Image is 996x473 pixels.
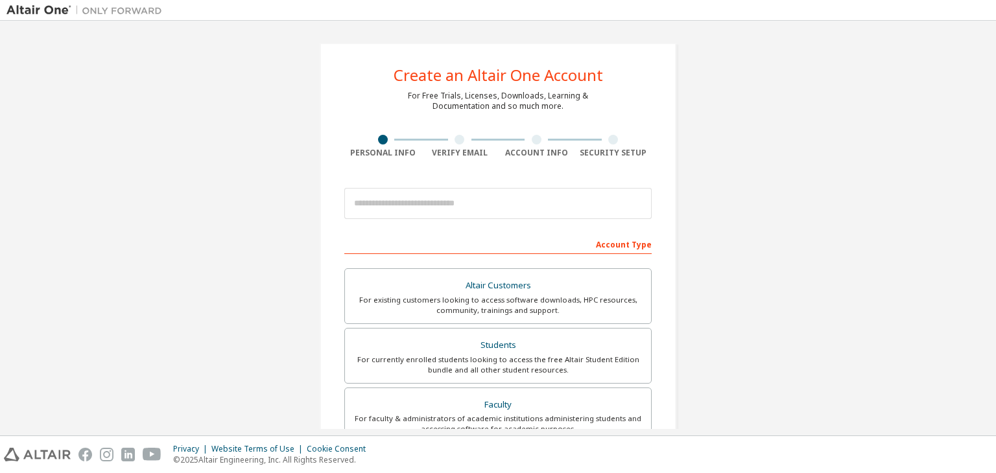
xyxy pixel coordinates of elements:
img: Altair One [6,4,169,17]
div: Create an Altair One Account [394,67,603,83]
div: Cookie Consent [307,444,373,454]
div: Students [353,336,643,354]
img: instagram.svg [100,448,113,461]
img: altair_logo.svg [4,448,71,461]
div: Security Setup [575,148,652,158]
p: © 2025 Altair Engineering, Inc. All Rights Reserved. [173,454,373,465]
div: For existing customers looking to access software downloads, HPC resources, community, trainings ... [353,295,643,316]
div: Account Info [498,148,575,158]
div: For currently enrolled students looking to access the free Altair Student Edition bundle and all ... [353,354,643,375]
img: linkedin.svg [121,448,135,461]
img: youtube.svg [143,448,161,461]
div: Personal Info [344,148,421,158]
div: Faculty [353,396,643,414]
div: For faculty & administrators of academic institutions administering students and accessing softwa... [353,413,643,434]
div: Account Type [344,233,652,254]
div: Privacy [173,444,211,454]
div: Altair Customers [353,277,643,295]
div: For Free Trials, Licenses, Downloads, Learning & Documentation and so much more. [408,91,588,111]
img: facebook.svg [78,448,92,461]
div: Verify Email [421,148,499,158]
div: Website Terms of Use [211,444,307,454]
